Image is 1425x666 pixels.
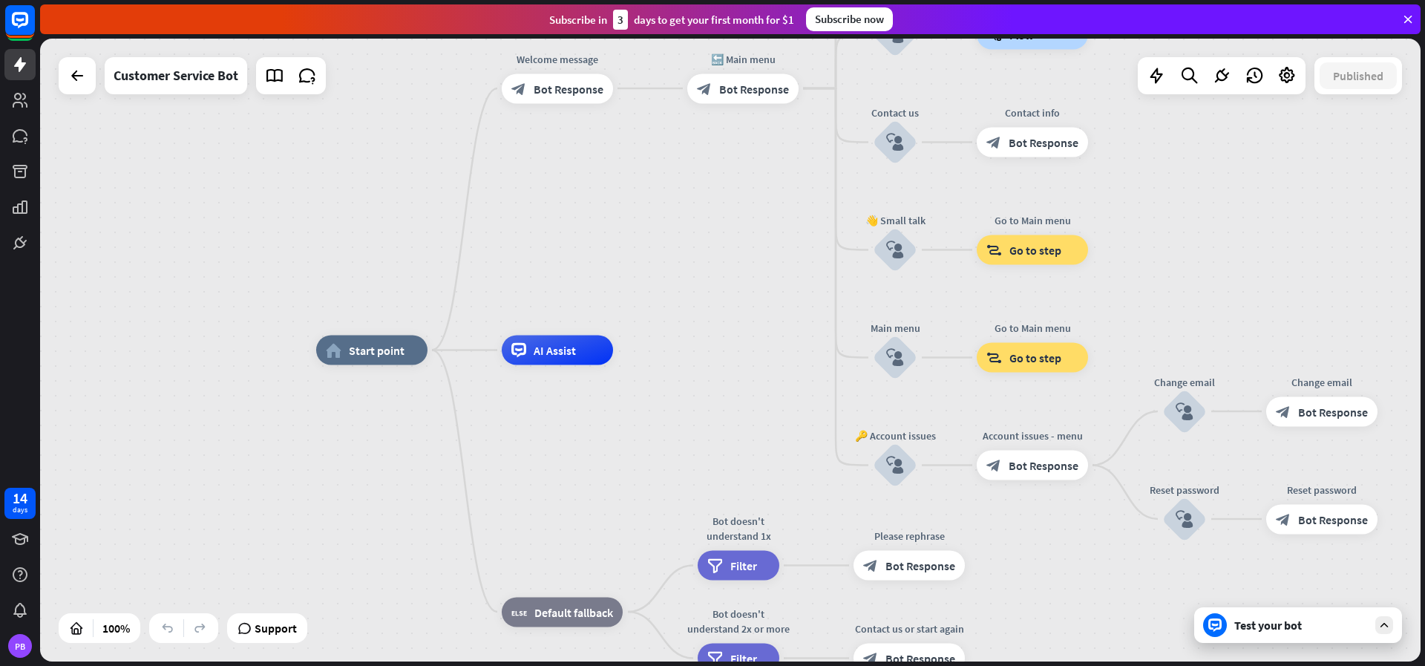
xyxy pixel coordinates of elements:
[1234,618,1368,633] div: Test your bot
[851,105,940,120] div: Contact us
[534,81,603,96] span: Bot Response
[1255,374,1389,389] div: Change email
[886,457,904,474] i: block_user_input
[511,604,527,619] i: block_fallback
[511,81,526,96] i: block_bot_response
[842,621,976,636] div: Contact us or start again
[491,51,624,66] div: Welcome message
[1009,350,1061,365] span: Go to step
[4,488,36,519] a: 14 days
[986,458,1001,473] i: block_bot_response
[986,350,1002,365] i: block_goto
[1140,374,1229,389] div: Change email
[13,492,27,505] div: 14
[98,616,134,640] div: 100%
[12,6,56,50] button: Open LiveChat chat widget
[349,343,404,358] span: Start point
[697,81,712,96] i: block_bot_response
[719,81,789,96] span: Bot Response
[886,241,904,259] i: block_user_input
[676,51,810,66] div: 🔙 Main menu
[986,135,1001,150] i: block_bot_response
[730,651,757,666] span: Filter
[707,651,723,666] i: filter
[326,343,341,358] i: home_2
[863,651,878,666] i: block_bot_response
[1009,135,1078,150] span: Bot Response
[13,505,27,515] div: days
[687,607,790,636] div: Bot doesn't understand 2x or more
[966,321,1099,336] div: Go to Main menu
[1298,404,1368,419] span: Bot Response
[863,558,878,573] i: block_bot_response
[842,529,976,543] div: Please rephrase
[730,558,757,573] span: Filter
[886,349,904,367] i: block_user_input
[851,213,940,228] div: 👋 Small talk
[986,243,1002,258] i: block_goto
[687,514,790,543] div: Bot doesn't understand 1x
[1009,458,1078,473] span: Bot Response
[806,7,893,31] div: Subscribe now
[851,321,940,336] div: Main menu
[885,651,955,666] span: Bot Response
[8,634,32,658] div: PB
[534,604,613,619] span: Default fallback
[707,558,723,573] i: filter
[1298,512,1368,526] span: Bot Response
[966,105,1099,120] div: Contact info
[1276,512,1291,526] i: block_bot_response
[1320,62,1397,89] button: Published
[1276,404,1291,419] i: block_bot_response
[851,428,940,443] div: 🔑 Account issues
[549,10,794,30] div: Subscribe in days to get your first month for $1
[1009,243,1061,258] span: Go to step
[1140,482,1229,497] div: Reset password
[534,343,576,358] span: AI Assist
[885,558,955,573] span: Bot Response
[966,428,1099,443] div: Account issues - menu
[255,616,297,640] span: Support
[1176,510,1193,528] i: block_user_input
[886,134,904,151] i: block_user_input
[966,213,1099,228] div: Go to Main menu
[114,57,238,94] div: Customer Service Bot
[613,10,628,30] div: 3
[1255,482,1389,497] div: Reset password
[1176,402,1193,420] i: block_user_input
